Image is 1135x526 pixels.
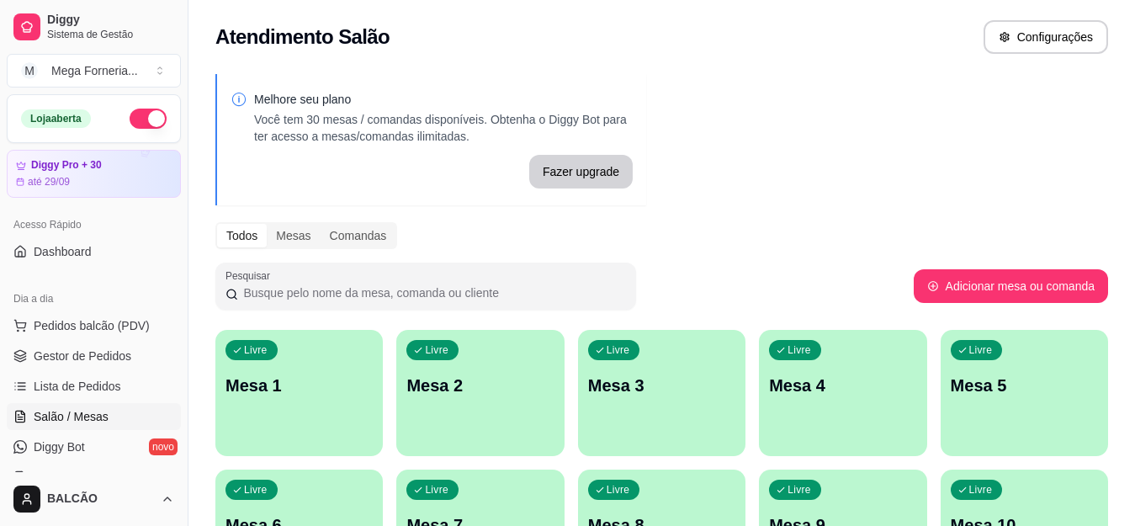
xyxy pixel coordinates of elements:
[130,109,167,129] button: Alterar Status
[7,403,181,430] a: Salão / Mesas
[7,238,181,265] a: Dashboard
[34,469,58,486] span: KDS
[34,378,121,395] span: Lista de Pedidos
[396,330,564,456] button: LivreMesa 2
[7,312,181,339] button: Pedidos balcão (PDV)
[215,24,390,50] h2: Atendimento Salão
[267,224,320,247] div: Mesas
[7,464,181,491] a: KDS
[969,483,993,497] p: Livre
[969,343,993,357] p: Livre
[578,330,745,456] button: LivreMesa 3
[244,343,268,357] p: Livre
[914,269,1108,303] button: Adicionar mesa ou comanda
[425,343,448,357] p: Livre
[47,13,174,28] span: Diggy
[7,7,181,47] a: DiggySistema de Gestão
[254,111,633,145] p: Você tem 30 mesas / comandas disponíveis. Obtenha o Diggy Bot para ter acesso a mesas/comandas il...
[34,243,92,260] span: Dashboard
[238,284,626,301] input: Pesquisar
[984,20,1108,54] button: Configurações
[34,438,85,455] span: Diggy Bot
[7,373,181,400] a: Lista de Pedidos
[51,62,138,79] div: Mega Forneria ...
[47,491,154,507] span: BALCÃO
[7,479,181,519] button: BALCÃO
[34,408,109,425] span: Salão / Mesas
[21,62,38,79] span: M
[244,483,268,497] p: Livre
[588,374,735,397] p: Mesa 3
[321,224,396,247] div: Comandas
[951,374,1098,397] p: Mesa 5
[7,150,181,198] a: Diggy Pro + 30até 29/09
[34,317,150,334] span: Pedidos balcão (PDV)
[607,343,630,357] p: Livre
[425,483,448,497] p: Livre
[21,109,91,128] div: Loja aberta
[406,374,554,397] p: Mesa 2
[254,91,633,108] p: Melhore seu plano
[7,285,181,312] div: Dia a dia
[225,268,276,283] label: Pesquisar
[215,330,383,456] button: LivreMesa 1
[7,433,181,460] a: Diggy Botnovo
[607,483,630,497] p: Livre
[31,159,102,172] article: Diggy Pro + 30
[7,343,181,369] a: Gestor de Pedidos
[34,348,131,364] span: Gestor de Pedidos
[788,343,811,357] p: Livre
[769,374,916,397] p: Mesa 4
[217,224,267,247] div: Todos
[225,374,373,397] p: Mesa 1
[47,28,174,41] span: Sistema de Gestão
[28,175,70,189] article: até 29/09
[529,155,633,189] button: Fazer upgrade
[759,330,926,456] button: LivreMesa 4
[941,330,1108,456] button: LivreMesa 5
[7,211,181,238] div: Acesso Rápido
[7,54,181,88] button: Select a team
[788,483,811,497] p: Livre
